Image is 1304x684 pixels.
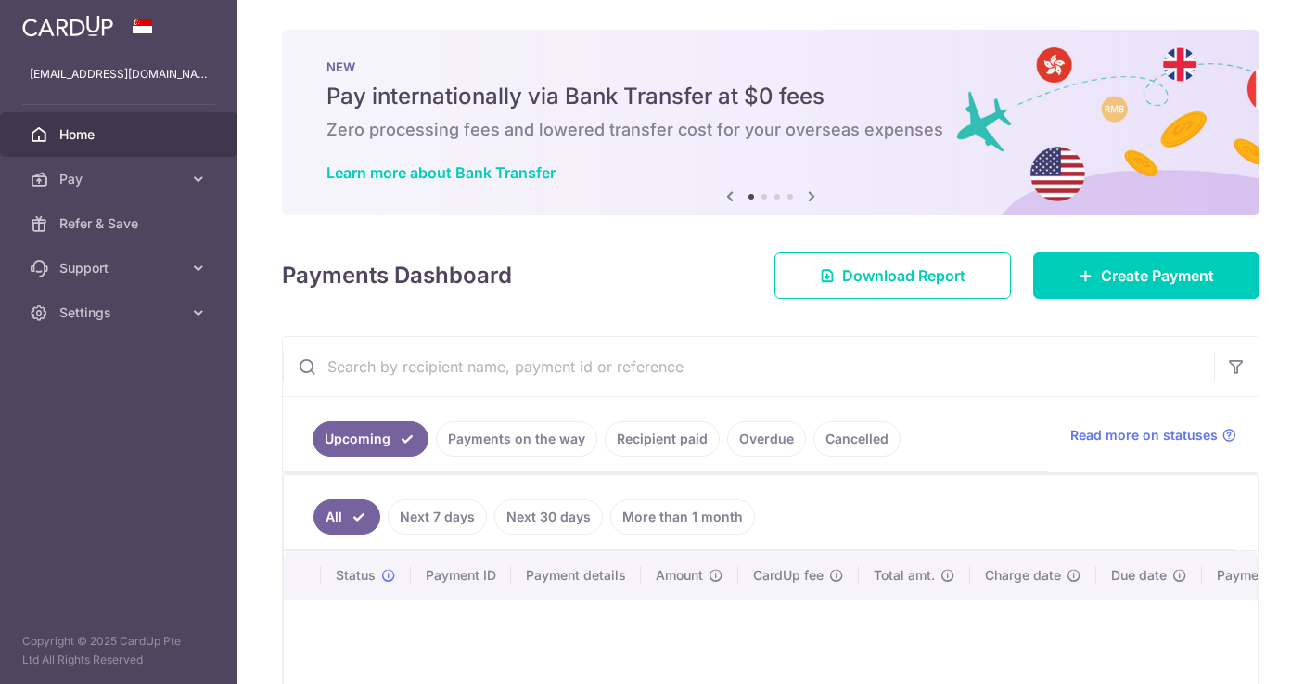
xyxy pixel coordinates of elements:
th: Payment details [511,551,641,600]
span: Settings [59,303,182,322]
h5: Pay internationally via Bank Transfer at $0 fees [326,82,1215,111]
a: Cancelled [813,421,901,457]
a: Next 7 days [388,499,487,535]
a: More than 1 month [610,499,755,535]
span: Download Report [842,265,965,287]
span: Status [336,566,376,585]
a: Next 30 days [494,499,603,535]
a: Download Report [774,252,1011,299]
span: Support [59,259,182,277]
a: Recipient paid [605,421,720,457]
span: Charge date [985,566,1061,585]
img: Bank transfer banner [282,30,1259,215]
span: Home [59,125,182,144]
a: Learn more about Bank Transfer [326,163,556,182]
a: All [313,499,380,535]
span: Amount [656,566,703,585]
span: Refer & Save [59,214,182,233]
span: Create Payment [1101,265,1214,287]
span: Read more on statuses [1070,426,1218,445]
a: Overdue [727,421,806,457]
a: Create Payment [1033,252,1259,299]
p: NEW [326,59,1215,74]
span: Total amt. [874,566,935,585]
a: Upcoming [313,421,428,457]
input: Search by recipient name, payment id or reference [283,337,1214,396]
span: CardUp fee [753,566,824,585]
h4: Payments Dashboard [282,259,512,292]
th: Payment ID [411,551,511,600]
span: Due date [1111,566,1167,585]
p: [EMAIL_ADDRESS][DOMAIN_NAME] [30,65,208,84]
h6: Zero processing fees and lowered transfer cost for your overseas expenses [326,119,1215,141]
a: Read more on statuses [1070,426,1236,445]
a: Payments on the way [436,421,597,457]
img: CardUp [22,15,113,37]
span: Pay [59,170,182,188]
